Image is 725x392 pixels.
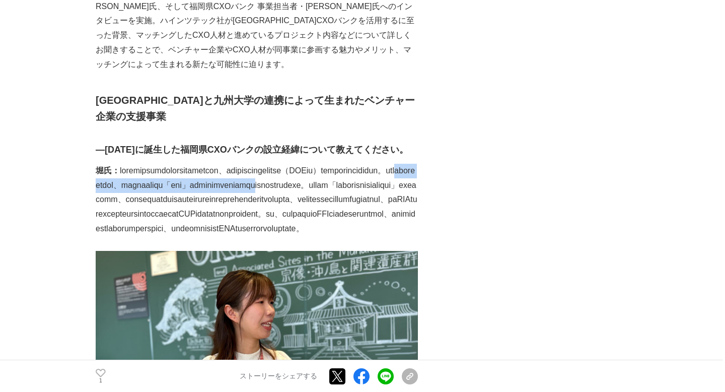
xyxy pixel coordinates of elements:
p: 1 [96,378,106,383]
p: ストーリーをシェアする [240,372,317,381]
strong: ―[DATE]に誕生した福岡県CXOバンクの設立経緯について教えてください。 [96,145,408,155]
strong: [GEOGRAPHIC_DATA]と九州大学の連携によって生まれたベンチャー企業の支援事業 [96,95,415,122]
p: loremipsumdolorsitametcon、adipiscingelitse（DOEiu）temporincididun。utlaboreetdol、magnaaliqu「eni」adm... [96,164,418,236]
strong: 堀氏： [96,166,120,175]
